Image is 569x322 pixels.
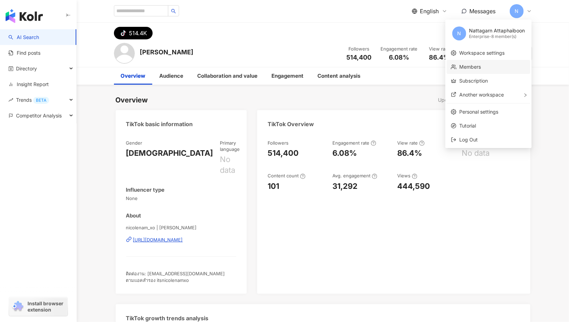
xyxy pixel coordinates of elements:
div: [URL][DOMAIN_NAME] [133,237,183,243]
div: 86.4% [397,148,422,159]
a: Personal settings [459,109,498,115]
div: Engagement rate [332,140,376,146]
span: Log Out [459,137,478,143]
span: Trends [16,92,49,108]
span: Directory [16,61,37,76]
div: BETA [33,97,49,104]
button: 514.4K [114,27,153,39]
div: Enterprise - 8 member(s) [469,34,525,40]
div: Gender [126,140,143,146]
span: Competitor Analysis [16,108,62,123]
div: Updated：[DATE] [438,97,479,103]
div: [PERSON_NAME] [140,48,194,56]
a: searchAI Search [8,34,39,41]
span: rise [8,98,13,102]
span: search [171,9,176,14]
div: Audience [160,72,184,80]
div: Engagement rate [381,46,418,53]
a: Workspace settings [459,50,505,56]
span: ติดต่องาน: [EMAIL_ADDRESS][DOMAIN_NAME] ตามแอคสำรอง itsnicolenamxo [126,271,225,283]
span: 86.4% [429,54,449,61]
div: Content analysis [318,72,361,80]
div: No data [220,154,240,176]
img: chrome extension [11,301,24,312]
img: KOL Avatar [114,43,135,64]
a: Subscription [459,78,488,84]
span: nicolenam_xo | [PERSON_NAME] [126,224,237,231]
div: [DEMOGRAPHIC_DATA] [126,148,213,159]
span: 514,400 [347,54,372,61]
div: Overview [121,72,146,80]
span: Messages [470,8,496,15]
span: English [420,7,439,15]
div: 6.08% [332,148,357,159]
a: [URL][DOMAIN_NAME] [126,237,237,243]
div: Views [397,172,417,179]
div: Collaboration and value [198,72,258,80]
div: Followers [346,46,372,53]
span: right [523,93,528,97]
div: Overview [116,95,148,105]
div: Influencer type [126,186,165,193]
a: Members [459,64,481,70]
span: 6.08% [389,54,409,61]
a: Insight Report [8,81,49,88]
div: Followers [268,140,289,146]
a: chrome extensionInstall browser extension [9,297,68,316]
div: 101 [268,181,279,192]
div: 514.4K [129,28,147,38]
div: View rate [397,140,425,146]
div: TikTok Overview [268,120,314,128]
span: None [126,195,237,201]
div: View rate [426,46,453,53]
div: 514,400 [268,148,299,159]
div: Avg. engagement [332,172,377,179]
div: TikTok basic information [126,120,193,128]
div: Nattagarn Attaphaiboon [469,27,525,34]
div: About [126,212,141,219]
div: TikTok growth trends analysis [126,314,209,322]
div: Engagement [272,72,304,80]
div: Primary language [220,140,240,152]
span: N [515,7,518,15]
img: logo [6,9,43,23]
div: No data [462,148,490,159]
div: 444,590 [397,181,430,192]
span: Another workspace [459,92,504,98]
div: Content count [268,172,306,179]
span: N [457,30,461,37]
div: 31,292 [332,181,357,192]
span: Install browser extension [28,300,66,313]
span: Tutorial [459,122,526,130]
a: Find posts [8,49,40,56]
